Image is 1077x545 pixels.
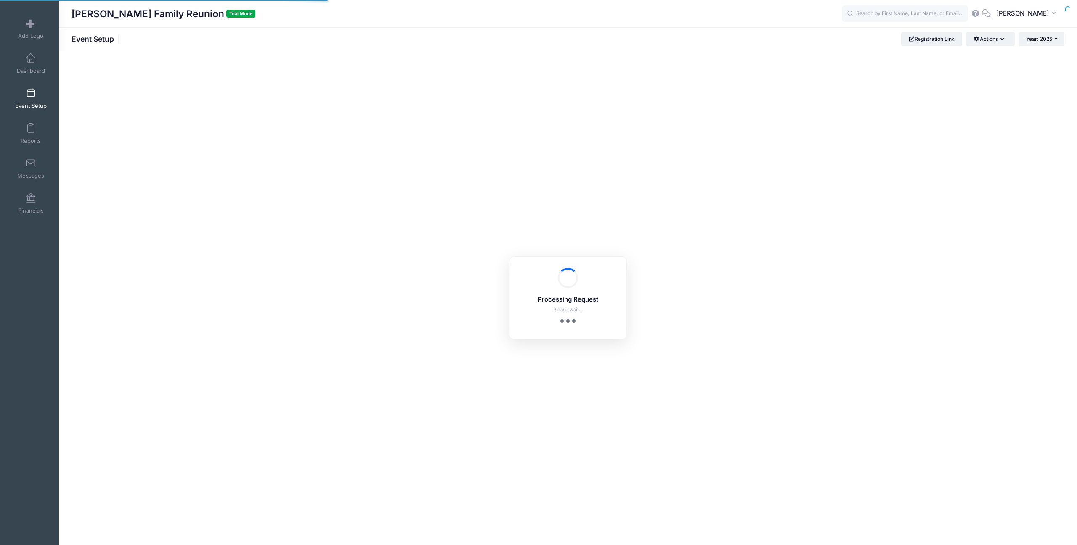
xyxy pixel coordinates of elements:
[901,32,962,46] a: Registration Link
[17,172,44,179] span: Messages
[72,35,121,43] h1: Event Setup
[966,32,1014,46] button: Actions
[11,84,51,113] a: Event Setup
[15,102,47,110] span: Event Setup
[520,296,615,304] h5: Processing Request
[996,9,1049,18] span: [PERSON_NAME]
[18,207,44,214] span: Financials
[11,189,51,218] a: Financials
[226,10,255,18] span: Trial Mode
[1019,32,1064,46] button: Year: 2025
[21,137,41,144] span: Reports
[991,4,1064,24] button: [PERSON_NAME]
[72,4,255,24] h1: [PERSON_NAME] Family Reunion
[11,49,51,78] a: Dashboard
[11,14,51,43] a: Add Logo
[520,306,615,313] p: Please wait...
[11,119,51,148] a: Reports
[11,154,51,183] a: Messages
[17,67,45,75] span: Dashboard
[1026,36,1052,42] span: Year: 2025
[842,5,968,22] input: Search by First Name, Last Name, or Email...
[18,32,43,40] span: Add Logo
